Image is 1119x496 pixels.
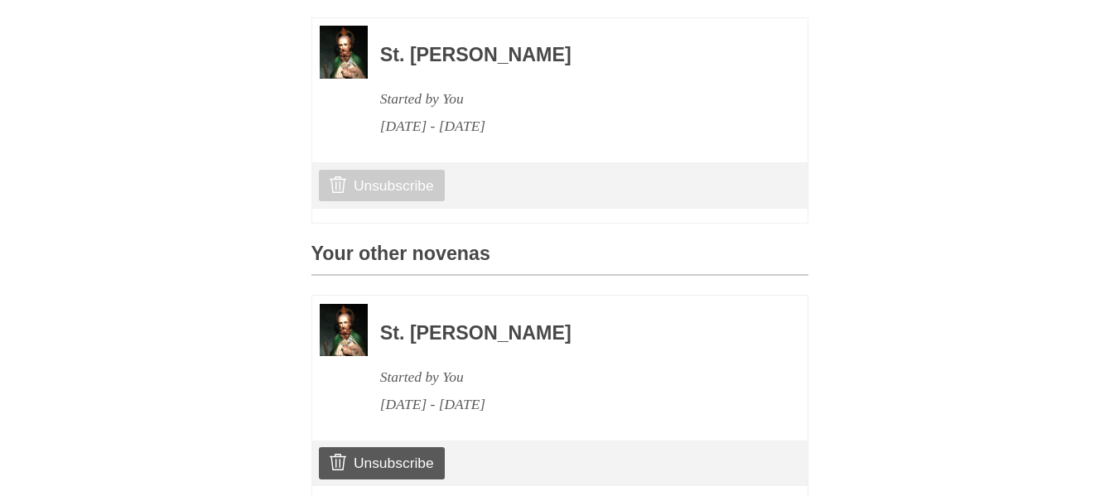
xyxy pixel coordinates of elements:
h3: St. [PERSON_NAME] [380,45,763,66]
div: Started by You [380,364,763,391]
img: Novena image [320,26,368,78]
h3: St. [PERSON_NAME] [380,323,763,344]
div: Started by You [380,85,763,113]
a: Unsubscribe [319,170,444,201]
a: Unsubscribe [319,447,444,479]
div: [DATE] - [DATE] [380,391,763,418]
div: [DATE] - [DATE] [380,113,763,140]
h3: Your other novenas [311,243,808,276]
img: Novena image [320,304,368,356]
